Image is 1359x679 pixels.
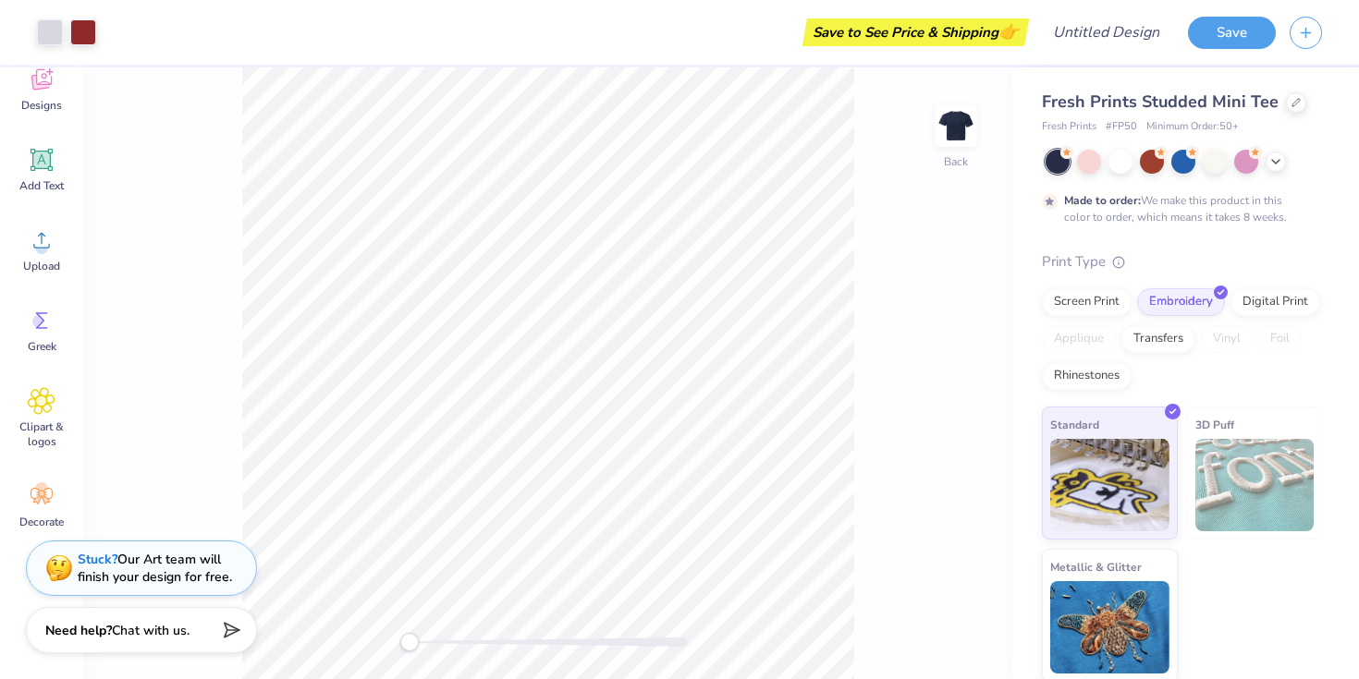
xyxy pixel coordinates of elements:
div: Screen Print [1042,288,1132,316]
span: Upload [23,259,60,273]
img: Back [937,107,974,144]
div: Transfers [1121,325,1195,353]
img: Metallic & Glitter [1050,581,1169,673]
img: 3D Puff [1195,439,1315,531]
span: Fresh Prints Studded Mini Tee [1042,91,1279,113]
span: Clipart & logos [11,419,72,449]
div: Print Type [1042,251,1322,273]
span: Standard [1050,415,1099,434]
div: Accessibility label [400,633,419,651]
div: Our Art team will finish your design for free. [78,551,232,586]
strong: Stuck? [78,551,117,568]
button: Save [1188,17,1276,49]
div: We make this product in this color to order, which means it takes 8 weeks. [1064,192,1292,225]
span: 3D Puff [1195,415,1234,434]
span: # FP50 [1106,119,1137,135]
span: 👉 [998,20,1019,42]
span: Add Text [19,178,64,193]
input: Untitled Design [1038,14,1174,51]
div: Digital Print [1230,288,1320,316]
span: Chat with us. [112,622,190,639]
img: Standard [1050,439,1169,531]
strong: Made to order: [1064,193,1141,208]
div: Rhinestones [1042,362,1132,390]
span: Fresh Prints [1042,119,1096,135]
div: Back [944,153,968,170]
span: Designs [21,98,62,113]
div: Foil [1258,325,1302,353]
span: Greek [28,339,56,354]
span: Metallic & Glitter [1050,557,1142,576]
div: Save to See Price & Shipping [807,18,1024,46]
span: Minimum Order: 50 + [1146,119,1239,135]
span: Decorate [19,515,64,529]
div: Applique [1042,325,1116,353]
strong: Need help? [45,622,112,639]
div: Embroidery [1137,288,1225,316]
div: Vinyl [1201,325,1253,353]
